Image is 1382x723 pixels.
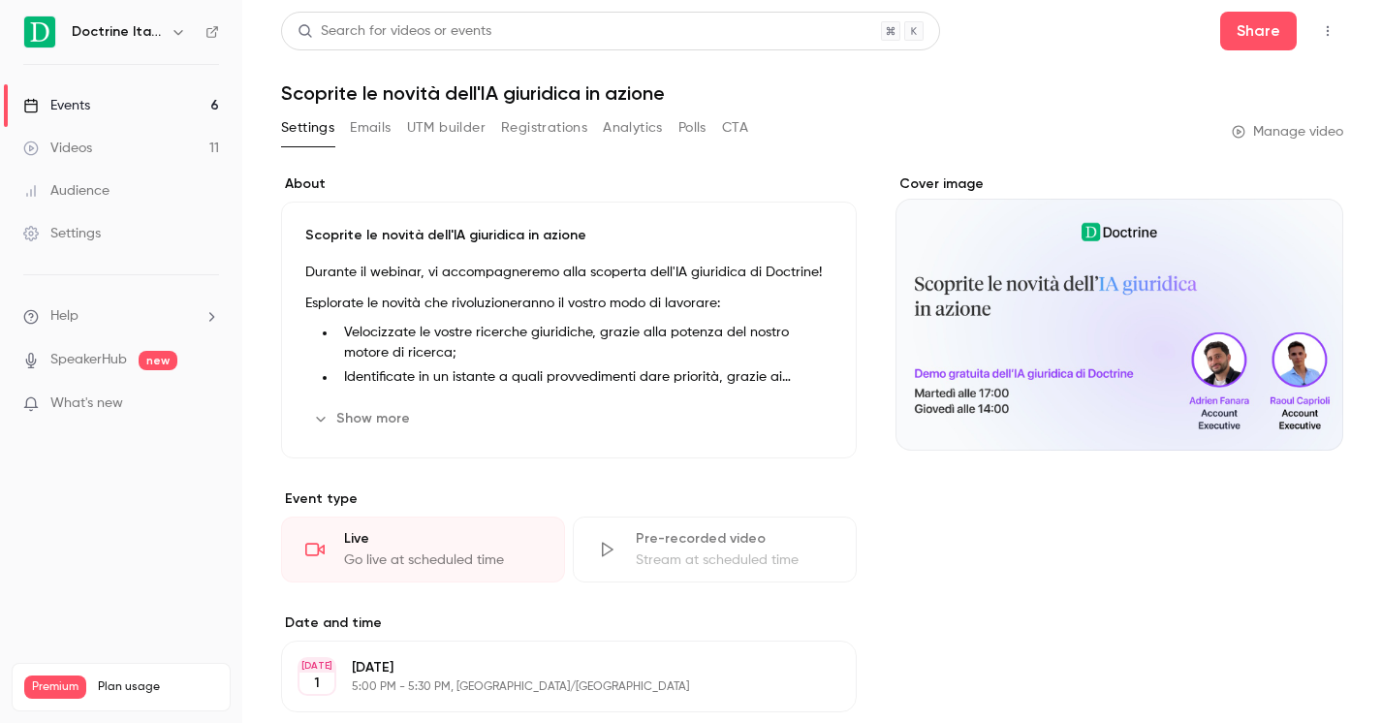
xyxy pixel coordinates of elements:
button: Registrations [501,112,587,143]
iframe: Noticeable Trigger [196,395,219,413]
div: Pre-recorded video [636,529,832,549]
div: Pre-recorded videoStream at scheduled time [573,517,857,582]
label: Cover image [895,174,1343,194]
h1: Scoprite le novità dell'IA giuridica in azione [281,81,1343,105]
div: Go live at scheduled time [344,550,541,570]
div: [DATE] [299,659,334,673]
p: Event type [281,489,857,509]
h6: Doctrine Italia [72,22,163,42]
a: Manage video [1232,122,1343,141]
button: Share [1220,12,1297,50]
p: Scoprite le novità dell'IA giuridica in azione [305,226,832,245]
button: CTA [722,112,748,143]
span: new [139,351,177,370]
img: Doctrine Italia [24,16,55,47]
button: Polls [678,112,707,143]
p: Esplorate le novità che rivoluzioneranno il vostro modo di lavorare: [305,292,832,315]
button: UTM builder [407,112,486,143]
button: Show more [305,403,422,434]
button: Emails [350,112,391,143]
li: Identificate in un istante a quali provvedimenti dare priorità, grazie ai riassunti automatici; [336,367,832,388]
span: Premium [24,676,86,699]
section: Cover image [895,174,1343,451]
span: Plan usage [98,679,218,695]
div: Videos [23,139,92,158]
p: 5:00 PM - 5:30 PM, [GEOGRAPHIC_DATA]/[GEOGRAPHIC_DATA] [352,679,754,695]
p: [DATE] [352,658,754,677]
button: Settings [281,112,334,143]
label: About [281,174,857,194]
span: Help [50,306,79,327]
span: What's new [50,393,123,414]
div: Search for videos or events [298,21,491,42]
li: Velocizzate le vostre ricerche giuridiche, grazie alla potenza del nostro motore di ricerca; [336,323,832,363]
label: Date and time [281,613,857,633]
div: LiveGo live at scheduled time [281,517,565,582]
div: Live [344,529,541,549]
button: Analytics [603,112,663,143]
p: Durante il webinar, vi accompagneremo alla scoperta dell'IA giuridica di Doctrine! [305,261,832,284]
div: Settings [23,224,101,243]
li: help-dropdown-opener [23,306,219,327]
a: SpeakerHub [50,350,127,370]
p: 1 [314,674,320,693]
div: Stream at scheduled time [636,550,832,570]
div: Audience [23,181,110,201]
div: Events [23,96,90,115]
